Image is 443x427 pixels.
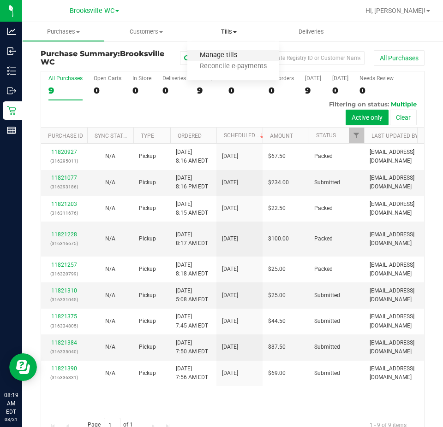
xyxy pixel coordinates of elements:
p: (316336331) [47,373,82,382]
span: Packed [314,265,333,274]
div: 0 [332,85,348,96]
input: Search Purchase ID, Original ID, State Registry ID or Customer Name... [180,51,365,65]
span: [DATE] 8:17 AM EDT [176,230,208,248]
span: Brooksville WC [70,7,114,15]
div: 0 [162,85,186,96]
p: (316311676) [47,209,82,217]
span: [DATE] 8:18 AM EDT [176,261,208,278]
button: N/A [105,178,115,187]
a: Status [316,132,336,139]
p: 08:19 AM EDT [4,391,18,416]
span: Customers [105,28,187,36]
button: N/A [105,343,115,351]
span: Reconcile e-payments [187,63,279,70]
span: Purchases [23,28,104,36]
button: N/A [105,152,115,161]
span: Packed [314,152,333,161]
span: Pickup [139,369,156,378]
span: [DATE] [222,178,238,187]
span: Pickup [139,178,156,187]
span: [DATE] [222,234,238,243]
button: N/A [105,369,115,378]
a: 11821077 [51,175,77,181]
div: All Purchases [48,75,83,82]
span: Tills [187,28,270,36]
a: Deliveries [270,22,353,41]
span: Not Applicable [105,235,115,242]
span: Submitted [314,343,340,351]
p: (316334805) [47,322,82,330]
a: 11821384 [51,339,77,346]
a: Scheduled [224,132,266,139]
a: Ordered [178,133,202,139]
span: [DATE] [222,291,238,300]
span: Not Applicable [105,344,115,350]
span: Manage tills [187,52,250,59]
span: Not Applicable [105,153,115,159]
span: Not Applicable [105,179,115,186]
span: [DATE] [222,317,238,326]
inline-svg: Reports [7,126,16,135]
div: [DATE] [332,75,348,82]
p: (316293186) [47,182,82,191]
a: 11820927 [51,149,77,155]
span: Filtering on status: [329,100,389,108]
span: $234.00 [268,178,289,187]
span: [DATE] [222,343,238,351]
span: [DATE] 8:15 AM EDT [176,200,208,217]
p: 08/21 [4,416,18,423]
button: N/A [105,265,115,274]
span: $22.50 [268,204,286,213]
span: Brooksville WC [41,49,164,66]
div: 9 [197,85,217,96]
span: Pickup [139,317,156,326]
button: All Purchases [374,50,425,66]
a: Purchases [22,22,105,41]
span: $25.00 [268,265,286,274]
span: Submitted [314,369,340,378]
a: 11821257 [51,262,77,268]
a: 11821375 [51,313,77,320]
span: Not Applicable [105,292,115,298]
div: Needs Review [359,75,394,82]
span: $44.50 [268,317,286,326]
a: Last Updated By [371,133,418,139]
a: Sync Status [95,133,130,139]
div: Deliveries [162,75,186,82]
div: 0 [94,85,121,96]
a: 11821390 [51,365,77,372]
div: Open Carts [94,75,121,82]
div: In Store [132,75,151,82]
iframe: Resource center [9,353,37,381]
span: Submitted [314,178,340,187]
div: 0 [132,85,151,96]
h3: Purchase Summary: [41,50,168,66]
span: $25.00 [268,291,286,300]
span: [DATE] [222,152,238,161]
span: Submitted [314,291,340,300]
p: (316320799) [47,269,82,278]
button: Clear [390,110,417,125]
span: [DATE] 7:50 AM EDT [176,339,208,356]
span: Not Applicable [105,370,115,376]
button: N/A [105,204,115,213]
inline-svg: Inventory [7,66,16,76]
span: Hi, [PERSON_NAME]! [365,7,425,14]
span: [DATE] 7:45 AM EDT [176,312,208,330]
a: Purchase ID [48,133,83,139]
span: [DATE] [222,265,238,274]
div: 0 [228,85,257,96]
div: Pre-orders [269,75,294,82]
a: Type [141,133,154,139]
span: $87.50 [268,343,286,351]
p: (316335040) [47,347,82,356]
inline-svg: Outbound [7,86,16,95]
span: Not Applicable [105,205,115,211]
span: Packed [314,204,333,213]
button: Active only [346,110,389,125]
span: Pickup [139,204,156,213]
div: 0 [269,85,294,96]
span: Not Applicable [105,266,115,272]
span: Pickup [139,152,156,161]
a: Filter [349,128,364,143]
